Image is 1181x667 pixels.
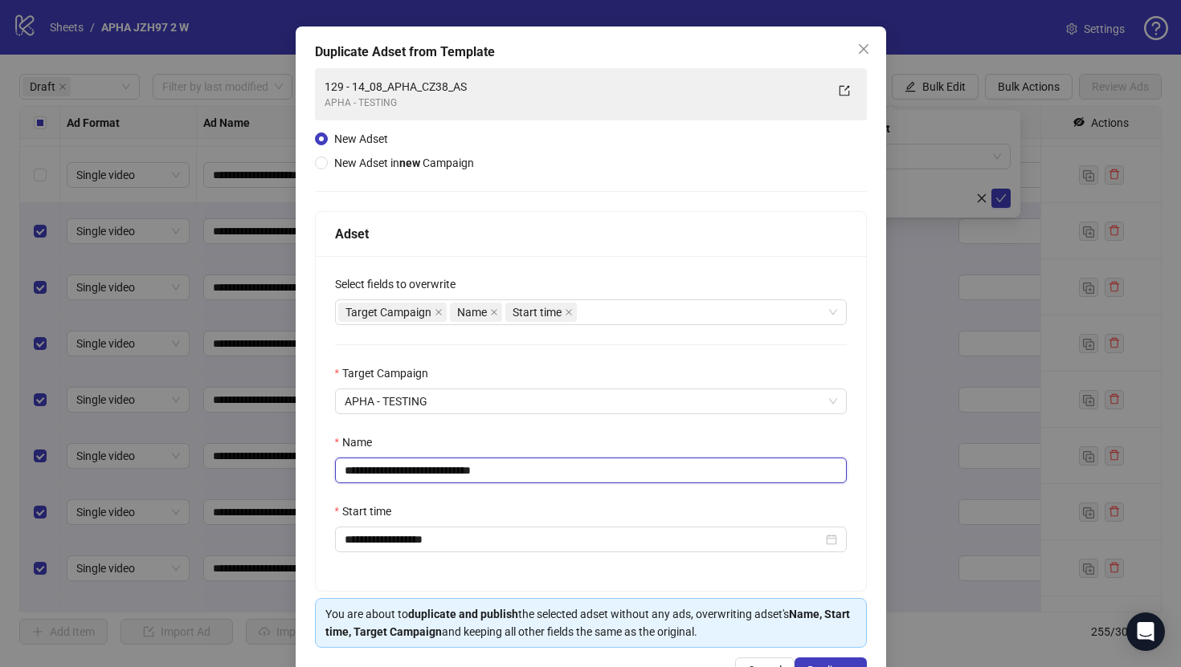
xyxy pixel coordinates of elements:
div: You are about to the selected adset without any ads, overwriting adset's and keeping all other fi... [325,605,856,641]
span: Target Campaign [338,303,447,322]
label: Target Campaign [335,364,439,382]
div: APHA - TESTING [325,96,825,111]
span: APHA - TESTING [345,389,837,413]
strong: duplicate and publish [408,608,518,620]
input: Start time [345,531,823,548]
span: export [839,85,850,96]
label: Start time [335,502,402,520]
div: Open Intercom Messenger [1126,612,1165,651]
span: close [435,308,443,316]
label: Select fields to overwrite [335,275,466,293]
span: New Adset [334,132,388,145]
span: close [565,308,573,316]
span: close [857,43,870,55]
div: Duplicate Adset from Template [315,43,867,62]
span: Name [450,303,502,322]
label: Name [335,433,382,451]
span: Start time [513,303,562,321]
strong: Name, Start time, Target Campaign [325,608,850,638]
div: 129 - 14_08_APHA_CZ38_AS [325,78,825,96]
span: Target Campaign [345,303,431,321]
div: Adset [335,224,847,244]
strong: new [399,157,420,169]
span: Start time [505,303,577,322]
input: Name [335,458,847,483]
span: New Adset in Campaign [334,157,474,169]
button: Close [851,36,877,62]
span: Name [457,303,487,321]
span: close [490,308,498,316]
